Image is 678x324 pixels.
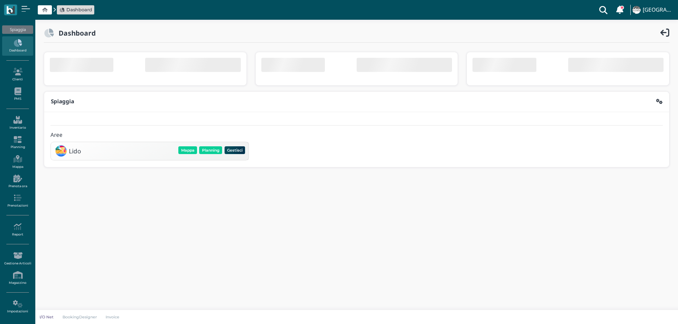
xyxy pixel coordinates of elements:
[51,98,74,105] b: Spiaggia
[2,152,33,172] a: Mappa
[50,132,63,138] h4: Aree
[69,148,81,154] h3: Lido
[632,6,640,14] img: ...
[54,29,96,37] h2: Dashboard
[2,172,33,191] a: Prenota ora
[6,6,14,14] img: logo
[178,146,197,154] button: Mappa
[643,7,674,13] h4: [GEOGRAPHIC_DATA]
[59,6,92,13] a: Dashboard
[2,133,33,152] a: Planning
[225,146,245,154] button: Gestisci
[66,6,92,13] span: Dashboard
[631,1,674,18] a: ... [GEOGRAPHIC_DATA]
[2,65,33,84] a: Clienti
[2,25,33,34] div: Spiaggia
[2,85,33,104] a: PMS
[628,302,672,318] iframe: Help widget launcher
[2,36,33,56] a: Dashboard
[2,113,33,133] a: Inventario
[199,146,222,154] button: Planning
